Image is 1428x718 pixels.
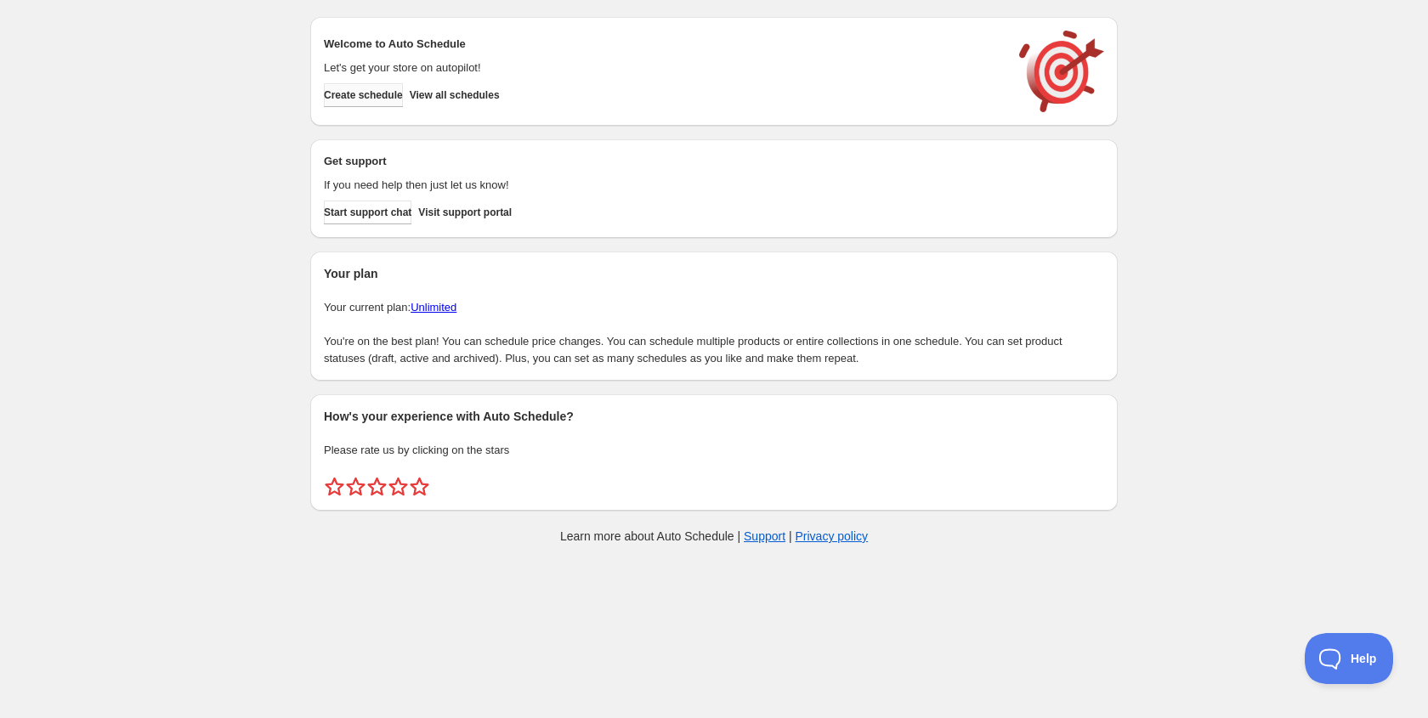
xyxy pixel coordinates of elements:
[324,299,1104,316] p: Your current plan:
[324,201,411,224] a: Start support chat
[324,36,1002,53] h2: Welcome to Auto Schedule
[324,83,403,107] button: Create schedule
[744,529,785,543] a: Support
[324,88,403,102] span: Create schedule
[324,265,1104,282] h2: Your plan
[324,206,411,219] span: Start support chat
[410,83,500,107] button: View all schedules
[324,59,1002,76] p: Let's get your store on autopilot!
[560,528,868,545] p: Learn more about Auto Schedule | |
[324,408,1104,425] h2: How's your experience with Auto Schedule?
[796,529,869,543] a: Privacy policy
[324,442,1104,459] p: Please rate us by clicking on the stars
[410,88,500,102] span: View all schedules
[324,153,1002,170] h2: Get support
[418,201,512,224] a: Visit support portal
[1305,633,1394,684] iframe: Toggle Customer Support
[324,177,1002,194] p: If you need help then just let us know!
[418,206,512,219] span: Visit support portal
[411,301,456,314] a: Unlimited
[324,333,1104,367] p: You're on the best plan! You can schedule price changes. You can schedule multiple products or en...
